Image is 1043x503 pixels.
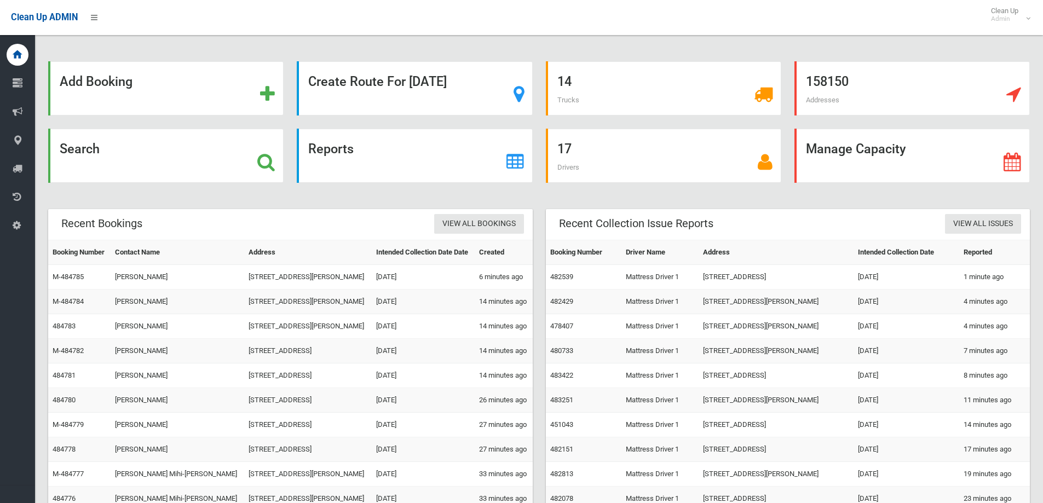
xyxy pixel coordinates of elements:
[475,339,532,363] td: 14 minutes ago
[550,371,573,379] a: 483422
[806,74,849,89] strong: 158150
[244,314,371,339] td: [STREET_ADDRESS][PERSON_NAME]
[854,314,959,339] td: [DATE]
[53,322,76,330] a: 484783
[550,494,573,502] a: 482078
[621,240,699,265] th: Driver Name
[854,363,959,388] td: [DATE]
[111,413,245,437] td: [PERSON_NAME]
[372,462,475,487] td: [DATE]
[959,462,1030,487] td: 19 minutes ago
[48,61,284,115] a: Add Booking
[53,445,76,453] a: 484778
[111,265,245,290] td: [PERSON_NAME]
[308,74,447,89] strong: Create Route For [DATE]
[53,396,76,404] a: 484780
[699,437,854,462] td: [STREET_ADDRESS]
[621,413,699,437] td: Mattress Driver 1
[53,371,76,379] a: 484781
[475,265,532,290] td: 6 minutes ago
[475,240,532,265] th: Created
[794,129,1030,183] a: Manage Capacity
[959,413,1030,437] td: 14 minutes ago
[244,290,371,314] td: [STREET_ADDRESS][PERSON_NAME]
[53,420,84,429] a: M-484779
[11,12,78,22] span: Clean Up ADMIN
[372,363,475,388] td: [DATE]
[372,265,475,290] td: [DATE]
[475,462,532,487] td: 33 minutes ago
[557,74,572,89] strong: 14
[854,339,959,363] td: [DATE]
[111,363,245,388] td: [PERSON_NAME]
[372,314,475,339] td: [DATE]
[557,141,572,157] strong: 17
[372,388,475,413] td: [DATE]
[53,273,84,281] a: M-484785
[699,413,854,437] td: [STREET_ADDRESS]
[546,61,781,115] a: 14 Trucks
[434,214,524,234] a: View All Bookings
[959,363,1030,388] td: 8 minutes ago
[959,437,1030,462] td: 17 minutes ago
[53,346,84,355] a: M-484782
[48,240,111,265] th: Booking Number
[959,265,1030,290] td: 1 minute ago
[53,494,76,502] a: 484776
[475,314,532,339] td: 14 minutes ago
[53,470,84,478] a: M-484777
[806,96,839,104] span: Addresses
[372,339,475,363] td: [DATE]
[699,240,854,265] th: Address
[621,388,699,413] td: Mattress Driver 1
[372,437,475,462] td: [DATE]
[621,339,699,363] td: Mattress Driver 1
[475,388,532,413] td: 26 minutes ago
[986,7,1029,23] span: Clean Up
[297,129,532,183] a: Reports
[475,290,532,314] td: 14 minutes ago
[557,96,579,104] span: Trucks
[550,322,573,330] a: 478407
[111,339,245,363] td: [PERSON_NAME]
[959,339,1030,363] td: 7 minutes ago
[621,437,699,462] td: Mattress Driver 1
[550,297,573,305] a: 482429
[111,290,245,314] td: [PERSON_NAME]
[475,413,532,437] td: 27 minutes ago
[550,445,573,453] a: 482151
[550,420,573,429] a: 451043
[699,339,854,363] td: [STREET_ADDRESS][PERSON_NAME]
[53,297,84,305] a: M-484784
[372,413,475,437] td: [DATE]
[111,314,245,339] td: [PERSON_NAME]
[550,396,573,404] a: 483251
[550,470,573,478] a: 482813
[60,141,100,157] strong: Search
[699,290,854,314] td: [STREET_ADDRESS][PERSON_NAME]
[621,265,699,290] td: Mattress Driver 1
[699,265,854,290] td: [STREET_ADDRESS]
[959,290,1030,314] td: 4 minutes ago
[244,388,371,413] td: [STREET_ADDRESS]
[111,462,245,487] td: [PERSON_NAME] Mihi-[PERSON_NAME]
[297,61,532,115] a: Create Route For [DATE]
[48,129,284,183] a: Search
[550,346,573,355] a: 480733
[308,141,354,157] strong: Reports
[111,437,245,462] td: [PERSON_NAME]
[806,141,906,157] strong: Manage Capacity
[546,129,781,183] a: 17 Drivers
[475,437,532,462] td: 27 minutes ago
[794,61,1030,115] a: 158150 Addresses
[244,437,371,462] td: [STREET_ADDRESS]
[372,240,475,265] th: Intended Collection Date Date
[959,314,1030,339] td: 4 minutes ago
[621,290,699,314] td: Mattress Driver 1
[854,240,959,265] th: Intended Collection Date
[244,363,371,388] td: [STREET_ADDRESS]
[621,462,699,487] td: Mattress Driver 1
[945,214,1021,234] a: View All Issues
[557,163,579,171] span: Drivers
[244,413,371,437] td: [STREET_ADDRESS]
